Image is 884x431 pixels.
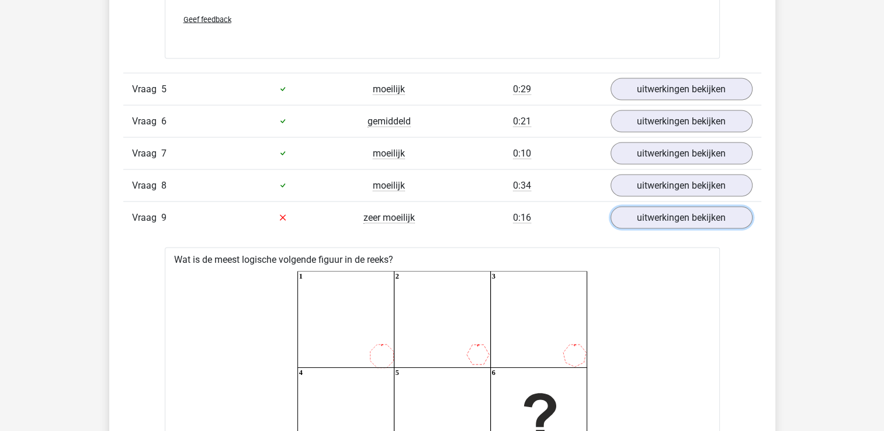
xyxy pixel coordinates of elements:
[183,15,231,24] span: Geef feedback
[363,212,415,224] span: zeer moeilijk
[373,148,405,159] span: moeilijk
[611,78,753,100] a: uitwerkingen bekijken
[611,110,753,133] a: uitwerkingen bekijken
[491,369,495,377] text: 6
[132,147,161,161] span: Vraag
[373,84,405,95] span: moeilijk
[132,211,161,225] span: Vraag
[513,212,531,224] span: 0:16
[132,179,161,193] span: Vraag
[611,142,753,165] a: uitwerkingen bekijken
[395,272,398,280] text: 2
[373,180,405,192] span: moeilijk
[513,148,531,159] span: 0:10
[513,84,531,95] span: 0:29
[132,82,161,96] span: Vraag
[161,148,167,159] span: 7
[513,116,531,127] span: 0:21
[161,180,167,191] span: 8
[299,369,302,377] text: 4
[161,84,167,95] span: 5
[513,180,531,192] span: 0:34
[132,114,161,128] span: Vraag
[368,116,411,127] span: gemiddeld
[161,212,167,223] span: 9
[611,207,753,229] a: uitwerkingen bekijken
[299,272,302,280] text: 1
[611,175,753,197] a: uitwerkingen bekijken
[161,116,167,127] span: 6
[395,369,398,377] text: 5
[491,272,495,280] text: 3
